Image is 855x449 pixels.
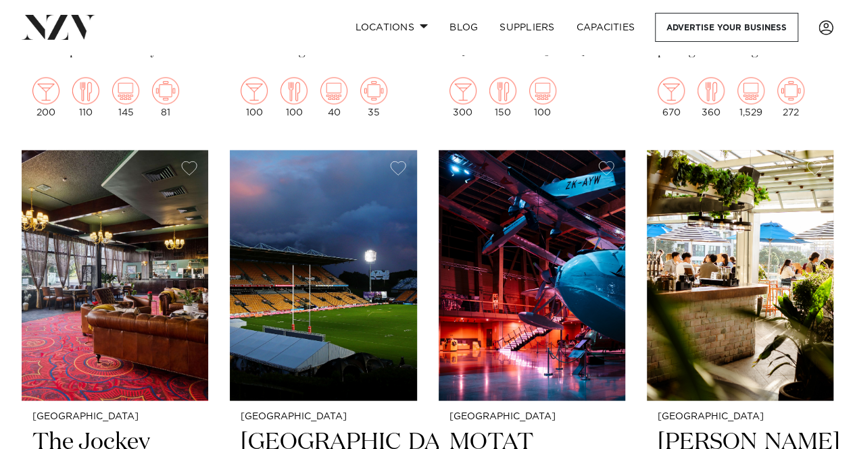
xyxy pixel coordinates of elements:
[280,77,308,104] img: dining.png
[658,77,685,104] img: cocktail.png
[529,77,556,117] div: 100
[655,13,798,42] a: Advertise your business
[241,77,268,104] img: cocktail.png
[72,77,99,117] div: 110
[737,77,764,104] img: theatre.png
[32,77,59,104] img: cocktail.png
[241,77,268,117] div: 100
[489,77,516,117] div: 150
[489,13,565,42] a: SUPPLIERS
[22,15,95,39] img: nzv-logo.png
[449,77,477,104] img: cocktail.png
[152,77,179,104] img: meeting.png
[566,13,646,42] a: Capacities
[658,77,685,117] div: 670
[489,77,516,104] img: dining.png
[241,411,406,421] small: [GEOGRAPHIC_DATA]
[320,77,347,117] div: 40
[698,77,725,117] div: 360
[32,411,197,421] small: [GEOGRAPHIC_DATA]
[658,411,823,421] small: [GEOGRAPHIC_DATA]
[737,77,764,117] div: 1,529
[152,77,179,117] div: 81
[449,77,477,117] div: 300
[280,77,308,117] div: 100
[112,77,139,117] div: 145
[449,411,614,421] small: [GEOGRAPHIC_DATA]
[32,77,59,117] div: 200
[698,77,725,104] img: dining.png
[360,77,387,117] div: 35
[439,13,489,42] a: BLOG
[72,77,99,104] img: dining.png
[360,77,387,104] img: meeting.png
[344,13,439,42] a: Locations
[777,77,804,117] div: 272
[112,77,139,104] img: theatre.png
[320,77,347,104] img: theatre.png
[777,77,804,104] img: meeting.png
[529,77,556,104] img: theatre.png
